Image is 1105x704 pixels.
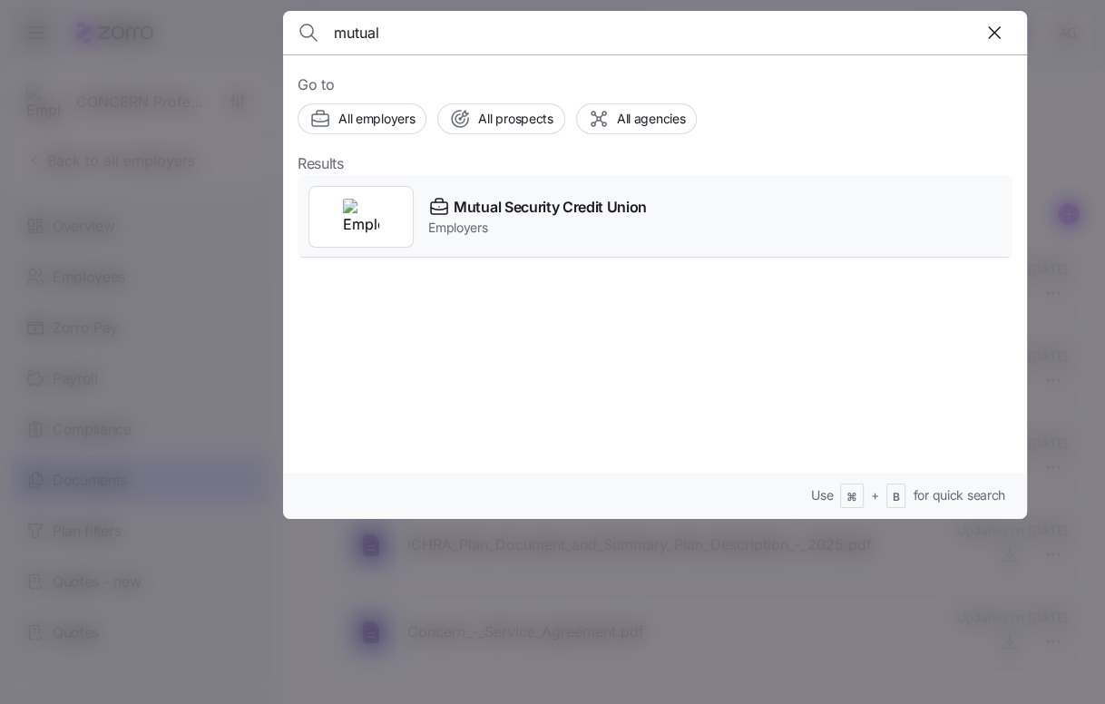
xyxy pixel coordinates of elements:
[478,110,552,128] span: All prospects
[913,486,1005,504] span: for quick search
[298,73,1012,96] span: Go to
[428,219,647,237] span: Employers
[437,103,564,134] button: All prospects
[298,103,426,134] button: All employers
[617,110,686,128] span: All agencies
[338,110,415,128] span: All employers
[454,196,647,219] span: Mutual Security Credit Union
[343,199,379,235] img: Employer logo
[846,490,857,505] span: ⌘
[893,490,900,505] span: B
[576,103,698,134] button: All agencies
[811,486,833,504] span: Use
[871,486,879,504] span: +
[298,152,344,175] span: Results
